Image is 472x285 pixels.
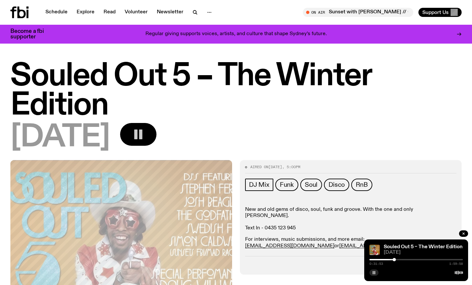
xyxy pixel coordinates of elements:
[339,243,429,249] a: [EMAIL_ADDRESS][DOMAIN_NAME]
[418,8,462,17] button: Support Us
[250,164,268,170] span: Aired on
[42,8,71,17] a: Schedule
[73,8,98,17] a: Explore
[305,181,317,188] span: Soul
[369,262,383,265] span: 0:31:53
[282,164,300,170] span: , 5:00pm
[422,9,449,15] span: Support Us
[153,8,187,17] a: Newsletter
[449,262,463,265] span: 1:59:58
[280,181,294,188] span: Funk
[245,243,334,249] a: [EMAIL_ADDRESS][DOMAIN_NAME]
[245,179,273,191] a: DJ Mix
[300,179,322,191] a: Soul
[303,8,413,17] button: On AirSunset with [PERSON_NAME] // Guest Mix: [PERSON_NAME]
[384,244,463,250] a: Souled Out 5 – The Winter Edition
[10,62,462,120] h1: Souled Out 5 – The Winter Edition
[10,29,52,40] h3: Become a fbi supporter
[384,250,463,255] span: [DATE]
[275,179,298,191] a: Funk
[100,8,119,17] a: Read
[10,123,110,152] span: [DATE]
[249,181,269,188] span: DJ Mix
[121,8,152,17] a: Volunteer
[351,179,372,191] a: RnB
[329,181,345,188] span: Disco
[268,164,282,170] span: [DATE]
[245,207,456,232] p: New and old gems of disco, soul, funk and groove. With the one and only [PERSON_NAME]. Text In - ...
[245,237,456,249] p: For interviews, music submissions, and more email: or
[356,181,367,188] span: RnB
[145,31,327,37] p: Regular giving supports voices, artists, and culture that shape Sydney’s future.
[324,179,349,191] a: Disco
